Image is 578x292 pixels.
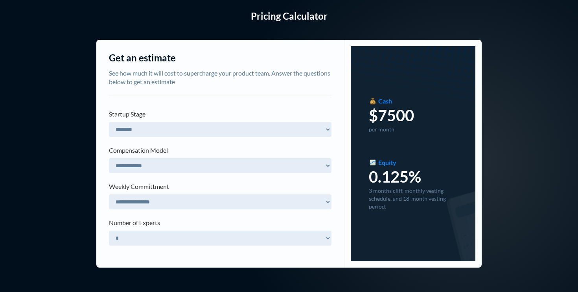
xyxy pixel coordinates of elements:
[378,159,396,166] div: Equity
[109,219,331,227] p: Number of Experts
[369,187,457,211] div: 3 months cliff, monthly vesting schedule, and 18-month vesting period.
[109,146,331,154] p: Compensation Model
[109,52,176,64] h1: Get an estimate
[369,126,457,133] div: per month
[369,173,457,181] div: 0.125%
[109,67,331,87] p: See how much it will cost to supercharge your product team. Answer the questions below to get an ...
[369,111,457,119] div: $7500
[6,11,572,21] h1: Pricing Calculator
[378,97,392,105] div: Cash
[109,110,331,118] p: Startup Stage
[109,183,331,190] p: Weekly Committment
